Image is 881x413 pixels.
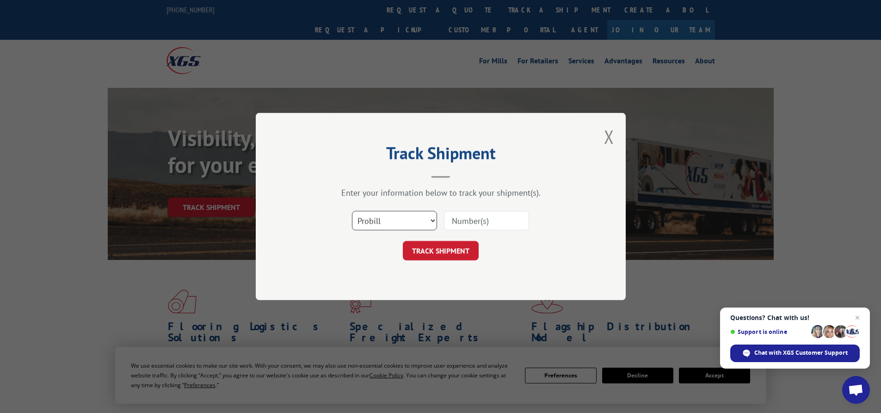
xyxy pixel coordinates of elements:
[730,328,808,335] span: Support is online
[403,241,479,260] button: TRACK SHIPMENT
[730,314,860,321] span: Questions? Chat with us!
[302,187,579,198] div: Enter your information below to track your shipment(s).
[730,345,860,362] div: Chat with XGS Customer Support
[604,124,614,149] button: Close modal
[754,349,848,357] span: Chat with XGS Customer Support
[444,211,529,230] input: Number(s)
[302,147,579,164] h2: Track Shipment
[852,312,863,323] span: Close chat
[842,376,870,404] div: Open chat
